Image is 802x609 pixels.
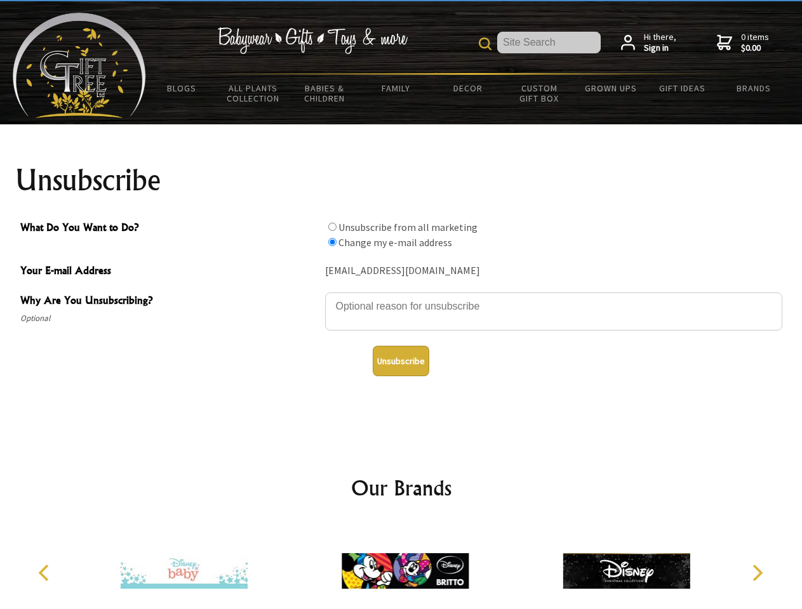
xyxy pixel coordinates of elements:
input: What Do You Want to Do? [328,223,337,231]
a: Custom Gift Box [504,75,575,112]
img: product search [479,37,491,50]
input: What Do You Want to Do? [328,238,337,246]
div: [EMAIL_ADDRESS][DOMAIN_NAME] [325,261,782,281]
label: Change my e-mail address [338,236,452,249]
a: Hi there,Sign in [621,32,676,54]
a: Grown Ups [575,75,646,101]
button: Next [743,559,771,587]
a: 0 items$0.00 [717,32,769,54]
a: Brands [718,75,790,101]
textarea: Why Are You Unsubscribing? [325,292,782,331]
a: Family [361,75,432,101]
h2: Our Brands [25,473,777,503]
button: Previous [32,559,60,587]
strong: Sign in [644,43,676,54]
span: What Do You Want to Do? [20,219,319,238]
span: Optional [20,311,319,326]
a: All Plants Collection [218,75,290,112]
a: Babies & Children [289,75,361,112]
input: Site Search [497,32,601,53]
img: Babyware - Gifts - Toys and more... [13,13,146,118]
img: Babywear - Gifts - Toys & more [217,27,408,54]
a: BLOGS [146,75,218,101]
h1: Unsubscribe [15,165,787,195]
span: Why Are You Unsubscribing? [20,292,319,311]
a: Gift Ideas [646,75,718,101]
span: 0 items [741,31,769,54]
strong: $0.00 [741,43,769,54]
label: Unsubscribe from all marketing [338,221,478,233]
span: Your E-mail Address [20,263,319,281]
button: Unsubscribe [373,346,429,376]
span: Hi there, [644,32,676,54]
a: Decor [432,75,504,101]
